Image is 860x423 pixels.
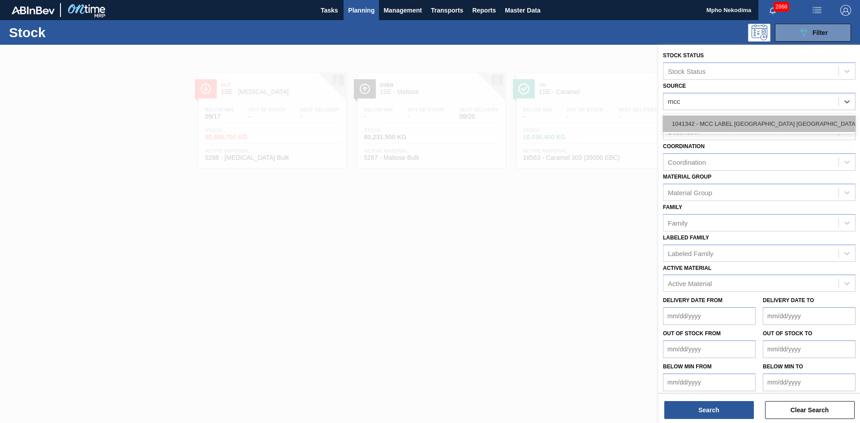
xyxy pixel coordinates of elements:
[319,5,339,16] span: Tasks
[663,174,711,180] label: Material Group
[748,24,770,42] div: Programming: no user selected
[763,297,814,303] label: Delivery Date to
[668,158,706,166] div: Coordination
[663,113,699,120] label: Destination
[763,363,803,370] label: Below Min to
[840,5,851,16] img: Logout
[663,363,712,370] label: Below Min from
[663,235,709,241] label: Labeled Family
[663,143,705,150] label: Coordination
[663,330,721,337] label: Out of Stock from
[763,373,856,391] input: mm/dd/yyyy
[668,249,714,257] div: Labeled Family
[348,5,374,16] span: Planning
[663,83,686,89] label: Source
[9,27,143,38] h1: Stock
[12,6,55,14] img: TNhmsLtSVTkK8tSr43FrP2fwEKptu5GPRR3wAAAABJRU5ErkJggg==
[668,219,688,226] div: Family
[763,340,856,358] input: mm/dd/yyyy
[505,5,540,16] span: Master Data
[668,67,705,75] div: Stock Status
[663,115,856,132] div: 1041342 - MCC LABEL [GEOGRAPHIC_DATA] [GEOGRAPHIC_DATA]
[775,24,851,42] button: Filter
[668,280,712,287] div: Active Material
[763,307,856,325] input: mm/dd/yyyy
[431,5,463,16] span: Transports
[758,4,787,17] button: Notifications
[663,52,704,59] label: Stock Status
[663,204,682,210] label: Family
[472,5,496,16] span: Reports
[774,2,789,12] span: 2868
[663,297,722,303] label: Delivery Date from
[663,340,756,358] input: mm/dd/yyyy
[813,29,828,36] span: Filter
[663,373,756,391] input: mm/dd/yyyy
[663,265,711,271] label: Active Material
[812,5,822,16] img: userActions
[383,5,422,16] span: Management
[668,188,712,196] div: Material Group
[763,330,812,337] label: Out of Stock to
[663,307,756,325] input: mm/dd/yyyy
